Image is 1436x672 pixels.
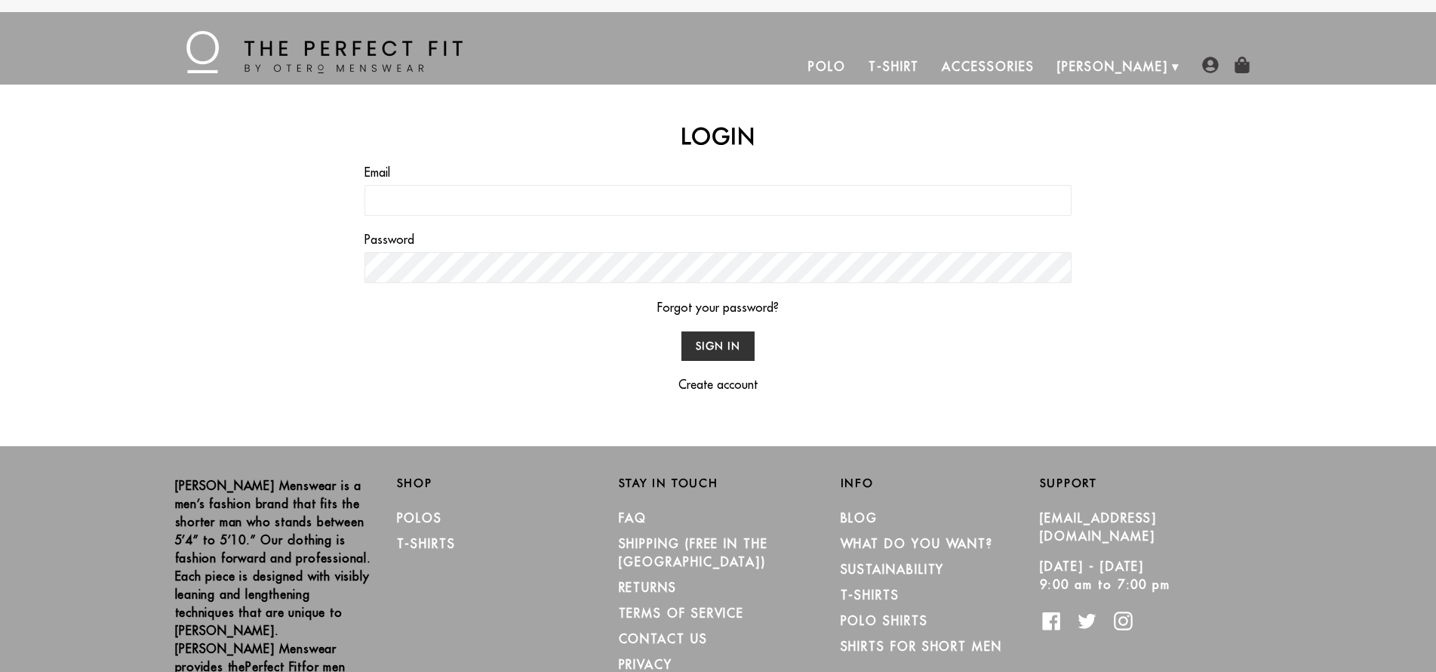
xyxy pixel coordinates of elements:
input: Sign In [681,331,755,361]
a: What Do You Want? [841,536,994,551]
a: T-Shirts [841,587,899,603]
a: [EMAIL_ADDRESS][DOMAIN_NAME] [1040,510,1158,544]
h2: Shop [397,476,596,490]
a: Accessories [930,48,1045,85]
a: FAQ [619,510,647,526]
a: T-Shirts [397,536,456,551]
img: The Perfect Fit - by Otero Menswear - Logo [186,31,463,73]
h2: Support [1040,476,1262,490]
a: Blog [841,510,878,526]
a: Polo [797,48,857,85]
a: T-Shirt [857,48,930,85]
a: TERMS OF SERVICE [619,606,745,621]
a: Polo Shirts [841,613,928,628]
img: shopping-bag-icon.png [1234,57,1250,73]
a: [PERSON_NAME] [1046,48,1179,85]
a: Create account [678,377,758,392]
h2: Stay in Touch [619,476,818,490]
a: RETURNS [619,580,677,595]
a: Sustainability [841,562,945,577]
h2: Login [364,122,1072,150]
label: Password [364,230,1072,248]
a: SHIPPING (Free in the [GEOGRAPHIC_DATA]) [619,536,768,569]
a: PRIVACY [619,657,672,672]
a: Forgot your password? [657,300,779,315]
img: user-account-icon.png [1202,57,1219,73]
p: [DATE] - [DATE] 9:00 am to 7:00 pm [1040,557,1239,593]
a: Polos [397,510,443,526]
h2: Info [841,476,1040,490]
a: CONTACT US [619,631,708,646]
a: Shirts for Short Men [841,639,1002,654]
label: Email [364,163,1072,181]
